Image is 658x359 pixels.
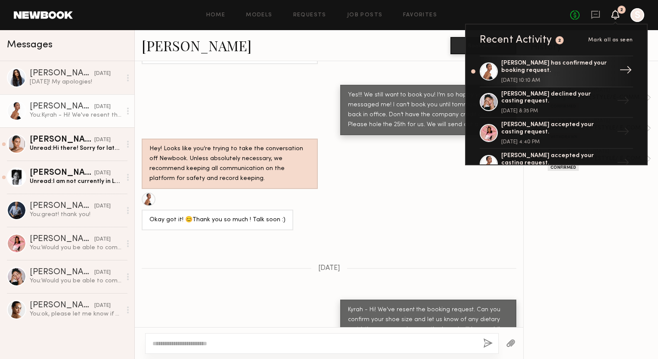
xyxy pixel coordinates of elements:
[30,111,121,119] div: You: Kyrah - Hi! We've resent the booking request. Can you confirm your shoe size and let us know...
[347,12,383,18] a: Job Posts
[30,144,121,152] div: Unread: Hi there! Sorry for late reply! Is it possible for me to come [DATE]? If yes, please let ...
[501,139,613,145] div: [DATE] 4:40 PM
[630,8,644,22] a: S
[30,202,94,210] div: [PERSON_NAME]
[613,91,633,113] div: →
[7,40,53,50] span: Messages
[558,38,562,43] div: 2
[30,310,121,318] div: You: ok, please let me know if anything changes
[30,102,94,111] div: [PERSON_NAME]
[480,87,633,118] a: [PERSON_NAME] declined your casting request.[DATE] 8:35 PM→
[501,121,613,136] div: [PERSON_NAME] accepted your casting request.
[318,265,340,272] span: [DATE]
[206,12,226,18] a: Home
[613,153,633,175] div: →
[501,60,613,74] div: [PERSON_NAME] has confirmed your booking request.
[501,78,613,83] div: [DATE] 10:10 AM
[94,70,111,78] div: [DATE]
[94,202,111,210] div: [DATE]
[94,103,111,111] div: [DATE]
[480,118,633,149] a: [PERSON_NAME] accepted your casting request.[DATE] 4:40 PM→
[30,78,121,86] div: [DATE]! My apologies!
[501,91,613,105] div: [PERSON_NAME] declined your casting request.
[480,149,633,180] a: [PERSON_NAME] accepted your casting request.→
[30,277,121,285] div: You: Would you be able to come in [DATE]? same time
[149,215,286,225] div: Okay got it! 😊Thank you so much ! Talk soon :)
[149,144,310,184] div: Hey! Looks like you’re trying to take the conversation off Newbook. Unless absolutely necessary, ...
[501,152,613,167] div: [PERSON_NAME] accepted your casting request.
[620,8,623,12] div: 2
[30,268,94,277] div: [PERSON_NAME]
[293,12,326,18] a: Requests
[30,301,94,310] div: [PERSON_NAME]
[142,36,251,55] a: [PERSON_NAME]
[588,37,633,43] span: Mark all as seen
[480,56,633,87] a: [PERSON_NAME] has confirmed your booking request.[DATE] 10:10 AM→
[616,60,636,83] div: →
[450,37,516,54] button: Book model
[613,122,633,144] div: →
[30,210,121,219] div: You: great! thank you!
[348,305,509,345] div: Kyrah - Hi! We've resent the booking request. Can you confirm your shoe size and let us know of a...
[30,235,94,244] div: [PERSON_NAME]
[403,12,437,18] a: Favorites
[94,235,111,244] div: [DATE]
[548,164,579,171] div: Confirmed
[30,244,121,252] div: You: Would you be able to come in [DATE] same time?
[450,41,516,49] a: Book model
[94,136,111,144] div: [DATE]
[94,302,111,310] div: [DATE]
[480,35,552,45] div: Recent Activity
[348,90,509,130] div: Yes!!! We still want to book you! I’m so happy you messaged me! I can’t book you until tommow whe...
[30,69,94,78] div: [PERSON_NAME]
[30,169,94,177] div: [PERSON_NAME]
[246,12,272,18] a: Models
[94,169,111,177] div: [DATE]
[30,136,94,144] div: [PERSON_NAME]
[501,108,613,114] div: [DATE] 8:35 PM
[30,177,121,186] div: Unread: I am not currently in LA so I won’t be able to come in [DATE].
[94,269,111,277] div: [DATE]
